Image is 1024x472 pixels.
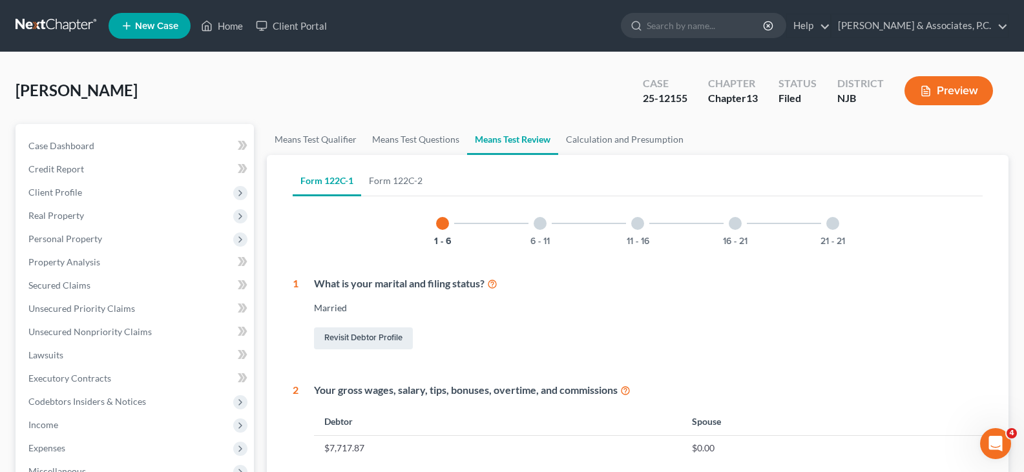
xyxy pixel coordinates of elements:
[778,91,817,106] div: Filed
[831,14,1008,37] a: [PERSON_NAME] & Associates, P.C.
[467,124,558,155] a: Means Test Review
[530,237,550,246] button: 6 - 11
[16,81,138,99] span: [PERSON_NAME]
[28,256,100,267] span: Property Analysis
[361,165,430,196] a: Form 122C-2
[837,91,884,106] div: NJB
[18,134,254,158] a: Case Dashboard
[643,76,687,91] div: Case
[28,419,58,430] span: Income
[314,327,413,349] a: Revisit Debtor Profile
[682,407,983,435] th: Spouse
[434,237,452,246] button: 1 - 6
[28,303,135,314] span: Unsecured Priority Claims
[18,344,254,367] a: Lawsuits
[364,124,467,155] a: Means Test Questions
[787,14,830,37] a: Help
[837,76,884,91] div: District
[28,163,84,174] span: Credit Report
[28,373,111,384] span: Executory Contracts
[18,274,254,297] a: Secured Claims
[314,407,682,435] th: Debtor
[293,276,298,352] div: 1
[627,237,649,246] button: 11 - 16
[28,326,152,337] span: Unsecured Nonpriority Claims
[28,349,63,360] span: Lawsuits
[28,396,146,407] span: Codebtors Insiders & Notices
[28,187,82,198] span: Client Profile
[1007,428,1017,438] span: 4
[135,21,178,31] span: New Case
[18,251,254,274] a: Property Analysis
[314,383,983,398] div: Your gross wages, salary, tips, bonuses, overtime, and commissions
[267,124,364,155] a: Means Test Qualifier
[18,320,254,344] a: Unsecured Nonpriority Claims
[28,210,84,221] span: Real Property
[746,92,758,104] span: 13
[723,237,747,246] button: 16 - 21
[314,436,682,460] td: $7,717.87
[558,124,691,155] a: Calculation and Presumption
[904,76,993,105] button: Preview
[249,14,333,37] a: Client Portal
[18,158,254,181] a: Credit Report
[293,165,361,196] a: Form 122C-1
[682,436,983,460] td: $0.00
[647,14,765,37] input: Search by name...
[643,91,687,106] div: 25-12155
[980,428,1011,459] iframe: Intercom live chat
[28,280,90,291] span: Secured Claims
[314,302,983,314] div: Married
[28,233,102,244] span: Personal Property
[194,14,249,37] a: Home
[28,140,94,151] span: Case Dashboard
[708,76,758,91] div: Chapter
[18,367,254,390] a: Executory Contracts
[708,91,758,106] div: Chapter
[314,276,983,291] div: What is your marital and filing status?
[28,442,65,453] span: Expenses
[18,297,254,320] a: Unsecured Priority Claims
[820,237,845,246] button: 21 - 21
[778,76,817,91] div: Status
